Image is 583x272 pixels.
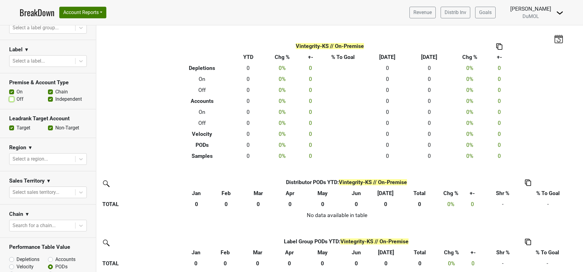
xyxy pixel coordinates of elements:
th: On [170,107,234,118]
td: 0 [408,96,450,107]
td: 0 [490,74,509,85]
th: Jan: activate to sort column ascending [182,188,211,199]
span: DuMOL [522,13,539,19]
td: 0 [408,140,450,151]
th: Feb: activate to sort column ascending [211,188,242,199]
th: Total: activate to sort column ascending [399,188,440,199]
th: 0 [274,258,305,269]
td: 0 % [262,107,302,118]
label: Chain [55,88,68,96]
td: 0 [302,63,319,74]
td: - [523,199,573,210]
h3: Label [9,46,23,53]
th: Off [170,118,234,129]
th: Chg % [450,52,489,63]
label: On [16,88,23,96]
td: 0 % [262,74,302,85]
th: &nbsp;: activate to sort column ascending [101,188,182,199]
th: [DATE] [366,52,408,63]
span: Vintegrity-KS // On-Premise [296,43,364,49]
td: 0 [366,129,408,140]
th: 0 [182,258,210,269]
td: - [483,258,522,269]
td: 0 [490,85,509,96]
td: - [482,199,523,210]
span: ▼ [25,211,30,218]
td: 0 [408,129,450,140]
th: Mar: activate to sort column ascending [241,247,274,258]
span: 0 [471,260,475,267]
label: Target [16,124,30,132]
h3: Performance Table Value [9,244,87,250]
td: 0 [234,74,262,85]
td: 0 [408,63,450,74]
span: 0% [447,201,454,207]
div: [PERSON_NAME] [510,5,551,13]
label: Velocity [16,263,34,270]
td: 0 % [262,151,302,161]
td: 0 [490,129,509,140]
th: 0 [340,258,372,269]
th: 0 [399,199,440,210]
th: [DATE] [408,52,450,63]
th: TOTAL [101,199,182,210]
td: 0 % [450,140,489,151]
img: filter [101,178,111,188]
td: No data available in table [101,210,573,221]
th: Accounts [170,96,234,107]
td: 0 [366,118,408,129]
td: 0 [408,74,450,85]
label: Independent [55,96,82,103]
td: 0 % [450,85,489,96]
td: 0 [408,85,450,96]
th: 0 [210,258,241,269]
img: Copy to clipboard [496,43,502,50]
td: 0 [408,118,450,129]
th: +-: activate to sort column ascending [463,247,483,258]
span: 0% [448,260,455,267]
td: 0 % [262,129,302,140]
th: +-: activate to sort column ascending [462,188,483,199]
td: 0 [302,151,319,161]
td: 0 [490,96,509,107]
td: 0 [234,140,262,151]
th: 0 [182,199,211,210]
td: 0 % [450,118,489,129]
td: 0 [366,151,408,161]
td: 0 % [262,118,302,129]
th: Label Group PODs YTD : [210,236,483,247]
td: 0 [234,96,262,107]
td: 0 [234,129,262,140]
th: 0 [305,258,340,269]
th: 0 [275,199,305,210]
td: 0 [366,140,408,151]
th: Shr %: activate to sort column ascending [483,247,522,258]
td: 0 [302,118,319,129]
td: 0 [408,107,450,118]
h3: Premise & Account Type [9,79,87,86]
th: PODs [170,140,234,151]
th: Jul: activate to sort column ascending [372,188,399,199]
a: BreakDown [20,6,54,19]
label: PODs [55,263,68,270]
td: 0 [302,85,319,96]
th: Jun: activate to sort column ascending [340,247,372,258]
th: Jun: activate to sort column ascending [340,188,372,199]
td: 0 [302,129,319,140]
td: - [522,258,573,269]
th: May: activate to sort column ascending [305,247,340,258]
img: last_updated_date [554,34,563,43]
th: Total: activate to sort column ascending [400,247,441,258]
td: 0 % [450,63,489,74]
td: 0 [234,118,262,129]
th: Shr %: activate to sort column ascending [482,188,523,199]
td: 0 [490,63,509,74]
span: 0 [471,201,474,207]
label: Non-Target [55,124,79,132]
td: 0 [234,85,262,96]
th: Apr: activate to sort column ascending [275,188,305,199]
td: 0 [234,151,262,161]
td: 0 % [262,85,302,96]
th: Apr: activate to sort column ascending [274,247,305,258]
span: Vintegrity-KS // On-Premise [340,238,409,245]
